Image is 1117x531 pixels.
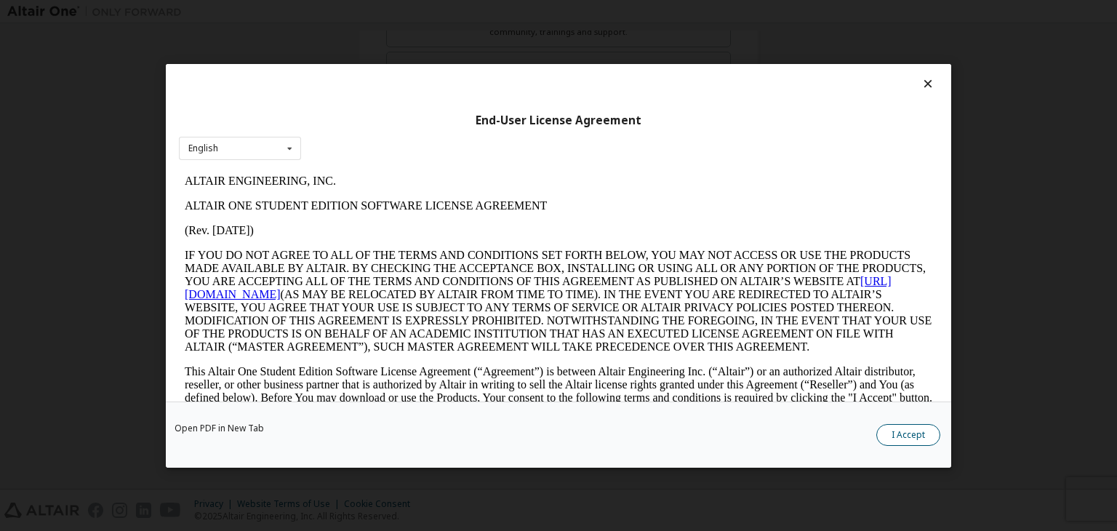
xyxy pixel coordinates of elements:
p: (Rev. [DATE]) [6,55,753,68]
div: End-User License Agreement [179,113,938,127]
p: This Altair One Student Edition Software License Agreement (“Agreement”) is between Altair Engine... [6,196,753,249]
a: Open PDF in New Tab [175,424,264,433]
a: [URL][DOMAIN_NAME] [6,106,713,132]
p: ALTAIR ENGINEERING, INC. [6,6,753,19]
p: ALTAIR ONE STUDENT EDITION SOFTWARE LICENSE AGREEMENT [6,31,753,44]
button: I Accept [876,424,940,446]
div: English [188,144,218,153]
p: IF YOU DO NOT AGREE TO ALL OF THE TERMS AND CONDITIONS SET FORTH BELOW, YOU MAY NOT ACCESS OR USE... [6,80,753,185]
